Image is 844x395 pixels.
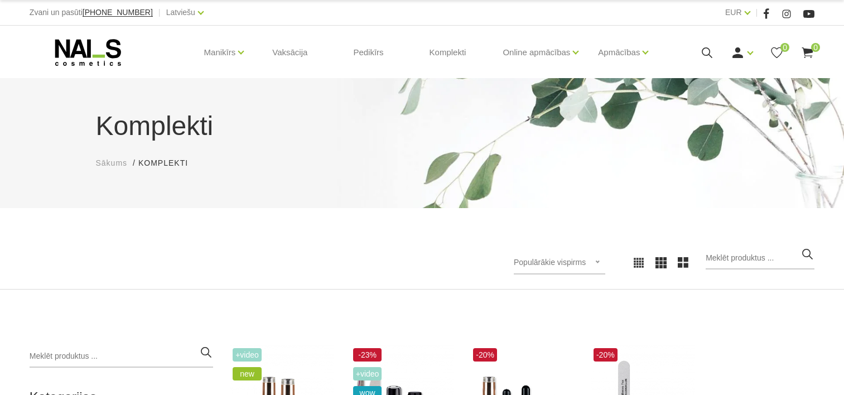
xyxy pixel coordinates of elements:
[96,157,128,169] a: Sākums
[263,26,316,79] a: Vaksācija
[233,348,262,362] span: +Video
[594,348,618,362] span: -20%
[811,43,820,52] span: 0
[353,367,382,380] span: +Video
[30,6,153,20] div: Zvani un pasūti
[514,258,586,267] span: Populārākie vispirms
[96,106,749,146] h1: Komplekti
[770,46,784,60] a: 0
[503,30,570,75] a: Online apmācības
[421,26,475,79] a: Komplekti
[83,8,153,17] a: [PHONE_NUMBER]
[800,46,814,60] a: 0
[725,6,742,19] a: EUR
[166,6,195,19] a: Latviešu
[353,348,382,362] span: -23%
[158,6,161,20] span: |
[780,43,789,52] span: 0
[706,247,814,269] input: Meklēt produktus ...
[473,348,497,362] span: -20%
[30,345,213,368] input: Meklēt produktus ...
[756,6,758,20] span: |
[204,30,236,75] a: Manikīrs
[344,26,392,79] a: Pedikīrs
[598,30,640,75] a: Apmācības
[233,367,262,380] span: new
[138,157,199,169] li: Komplekti
[96,158,128,167] span: Sākums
